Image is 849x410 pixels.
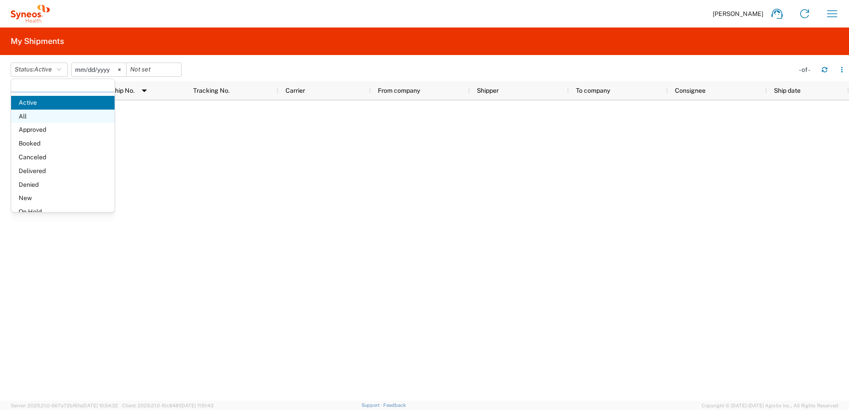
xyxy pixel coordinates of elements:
[71,63,126,76] input: Not set
[34,66,52,73] span: Active
[11,191,115,205] span: New
[11,403,118,408] span: Server: 2025.21.0-667a72bf6fa
[11,96,115,110] span: Active
[286,87,305,94] span: Carrier
[122,403,214,408] span: Client: 2025.21.0-f0c8481
[82,403,118,408] span: [DATE] 10:54:32
[378,87,420,94] span: From company
[11,150,115,164] span: Canceled
[383,402,406,408] a: Feedback
[111,87,135,94] span: Ship No.
[11,164,115,178] span: Delivered
[477,87,499,94] span: Shipper
[127,63,181,76] input: Not set
[713,10,763,18] span: [PERSON_NAME]
[11,123,115,137] span: Approved
[11,178,115,192] span: Denied
[675,87,706,94] span: Consignee
[137,83,151,98] img: arrow-dropdown.svg
[702,402,838,410] span: Copyright © [DATE]-[DATE] Agistix Inc., All Rights Reserved
[180,403,214,408] span: [DATE] 11:51:43
[193,87,230,94] span: Tracking No.
[11,205,115,219] span: On Hold
[799,66,814,74] div: - of -
[11,36,64,47] h2: My Shipments
[576,87,610,94] span: To company
[361,402,384,408] a: Support
[774,87,801,94] span: Ship date
[11,137,115,150] span: Booked
[11,63,68,77] button: Status:Active
[11,110,115,123] span: All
